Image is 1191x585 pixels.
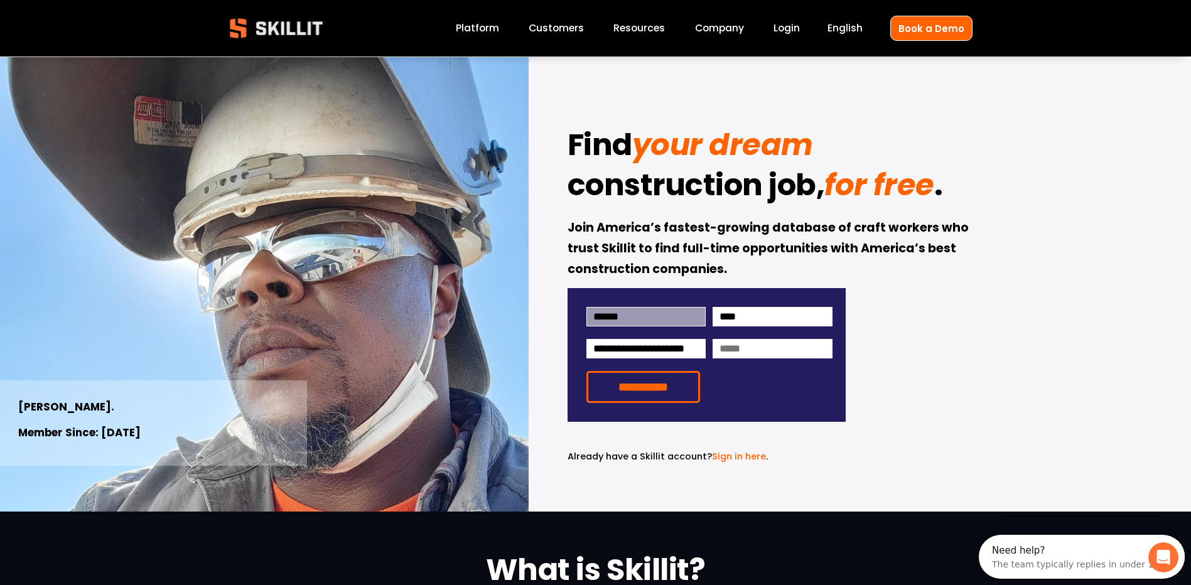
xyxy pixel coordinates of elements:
a: Book a Demo [890,16,973,40]
strong: construction job, [568,162,825,213]
div: Open Intercom Messenger [5,5,217,40]
span: Resources [613,21,665,35]
strong: Member Since: [DATE] [18,424,141,443]
div: language picker [827,20,863,37]
em: for free [824,164,934,206]
strong: . [934,162,943,213]
a: Customers [529,20,584,37]
span: Already have a Skillit account? [568,450,712,463]
span: English [827,21,863,35]
iframe: Intercom live chat discovery launcher [979,535,1185,579]
div: Need help? [13,11,180,21]
a: Login [773,20,800,37]
strong: Join America’s fastest-growing database of craft workers who trust Skillit to find full-time oppo... [568,218,971,280]
div: The team typically replies in under 1h [13,21,180,34]
a: Company [695,20,744,37]
em: your dream [632,124,813,166]
iframe: Intercom live chat [1148,542,1178,572]
a: Sign in here [712,450,766,463]
p: . [568,449,846,464]
img: Skillit [219,9,333,47]
strong: [PERSON_NAME]. [18,399,114,417]
a: folder dropdown [613,20,665,37]
a: Platform [456,20,499,37]
strong: Find [568,122,632,173]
